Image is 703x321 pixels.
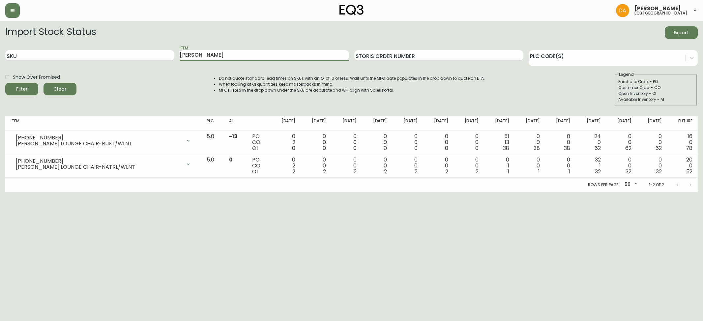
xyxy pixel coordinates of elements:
th: Future [667,116,698,131]
div: [PHONE_NUMBER][PERSON_NAME] LOUNGE CHAIR-NATRL/WLNT [11,157,196,171]
span: 38 [503,144,509,152]
div: Purchase Order - PO [618,79,693,85]
div: 0 0 [337,157,357,175]
img: dd1a7e8db21a0ac8adbf82b84ca05374 [616,4,629,17]
td: 5.0 [201,154,224,178]
td: 5.0 [201,131,224,154]
span: 62 [595,144,601,152]
div: [PHONE_NUMBER] [16,135,182,141]
h5: eq3 [GEOGRAPHIC_DATA] [634,11,687,15]
div: 0 0 [642,133,662,151]
div: 0 0 [397,133,418,151]
p: Rows per page: [588,182,619,188]
div: 0 0 [306,157,326,175]
div: [PHONE_NUMBER] [16,158,182,164]
th: [DATE] [637,116,667,131]
div: 0 0 [550,133,571,151]
div: [PHONE_NUMBER][PERSON_NAME] LOUNGE CHAIR-RUST/WLNT [11,133,196,148]
th: [DATE] [575,116,606,131]
th: [DATE] [270,116,301,131]
span: 38 [564,144,570,152]
span: 0 [353,144,357,152]
span: 62 [625,144,631,152]
span: 0 [475,144,479,152]
span: 78 [686,144,692,152]
span: 0 [292,144,295,152]
div: 24 0 [581,133,601,151]
div: Open Inventory - OI [618,91,693,97]
li: Do not quote standard lead times on SKUs with an OI of 10 or less. Wait until the MFG date popula... [219,75,485,81]
th: [DATE] [301,116,331,131]
span: OI [252,168,258,175]
div: PO CO [252,157,265,175]
p: 1-2 of 2 [649,182,664,188]
button: Filter [5,83,38,95]
button: Clear [44,83,76,95]
th: [DATE] [514,116,545,131]
div: 0 0 [367,157,387,175]
th: Item [5,116,201,131]
th: [DATE] [484,116,514,131]
div: 32 1 [581,157,601,175]
span: 1 [538,168,540,175]
div: Available Inventory - AI [618,97,693,102]
span: 0 [384,144,387,152]
span: 32 [656,168,662,175]
div: 0 0 [367,133,387,151]
span: Show Over Promised [13,74,60,81]
span: 2 [354,168,357,175]
div: 0 0 [428,133,448,151]
div: 0 0 [642,157,662,175]
div: 0 0 [520,133,540,151]
div: [PERSON_NAME] LOUNGE CHAIR-RUST/WLNT [16,141,182,147]
span: 52 [686,168,692,175]
img: logo [339,5,364,15]
span: 2 [292,168,295,175]
div: 0 0 [306,133,326,151]
div: 16 0 [672,133,692,151]
span: 0 [414,144,418,152]
div: 0 0 [459,157,479,175]
span: Export [670,29,692,37]
span: 32 [626,168,631,175]
span: 0 [445,144,448,152]
div: 0 0 [550,157,571,175]
th: [DATE] [392,116,423,131]
div: [PERSON_NAME] LOUNGE CHAIR-NATRL/WLNT [16,164,182,170]
div: 0 0 [397,157,418,175]
li: When looking at OI quantities, keep masterpacks in mind. [219,81,485,87]
div: 0 0 [520,157,540,175]
span: 1 [569,168,570,175]
span: 32 [595,168,601,175]
button: Export [665,26,698,39]
span: 2 [445,168,448,175]
th: PLC [201,116,224,131]
th: [DATE] [606,116,637,131]
th: [DATE] [545,116,576,131]
div: 0 0 [611,133,631,151]
span: 2 [476,168,479,175]
div: Customer Order - CO [618,85,693,91]
span: 2 [323,168,326,175]
span: [PERSON_NAME] [634,6,681,11]
div: 50 [622,179,638,190]
span: 1 [508,168,509,175]
th: [DATE] [362,116,393,131]
div: 0 0 [337,133,357,151]
div: 0 0 [459,133,479,151]
span: 0 [229,156,233,163]
li: MFGs listed in the drop down under the SKU are accurate and will align with Sales Portal. [219,87,485,93]
span: 2 [384,168,387,175]
div: 51 13 [489,133,509,151]
div: 20 0 [672,157,692,175]
span: 2 [415,168,418,175]
h2: Import Stock Status [5,26,96,39]
th: [DATE] [454,116,484,131]
div: 0 2 [276,157,296,175]
span: -13 [229,132,237,140]
th: [DATE] [423,116,454,131]
span: 62 [656,144,662,152]
div: PO CO [252,133,265,151]
span: 0 [323,144,326,152]
span: Clear [49,85,71,93]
